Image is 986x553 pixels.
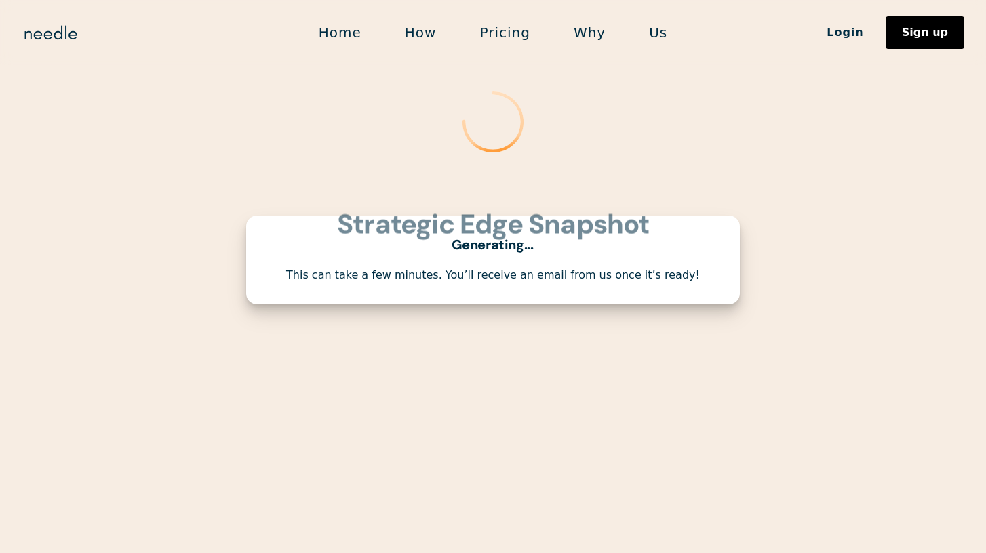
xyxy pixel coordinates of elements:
[805,21,886,44] a: Login
[886,16,964,49] a: Sign up
[337,206,650,241] strong: Strategic Edge Snapshot
[458,18,551,47] a: Pricing
[452,237,535,252] div: Generating...
[627,18,689,47] a: Us
[552,18,627,47] a: Why
[902,27,948,38] div: Sign up
[262,268,724,283] div: This can take a few minutes. You’ll receive an email from us once it’s ready!
[297,18,383,47] a: Home
[383,18,458,47] a: How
